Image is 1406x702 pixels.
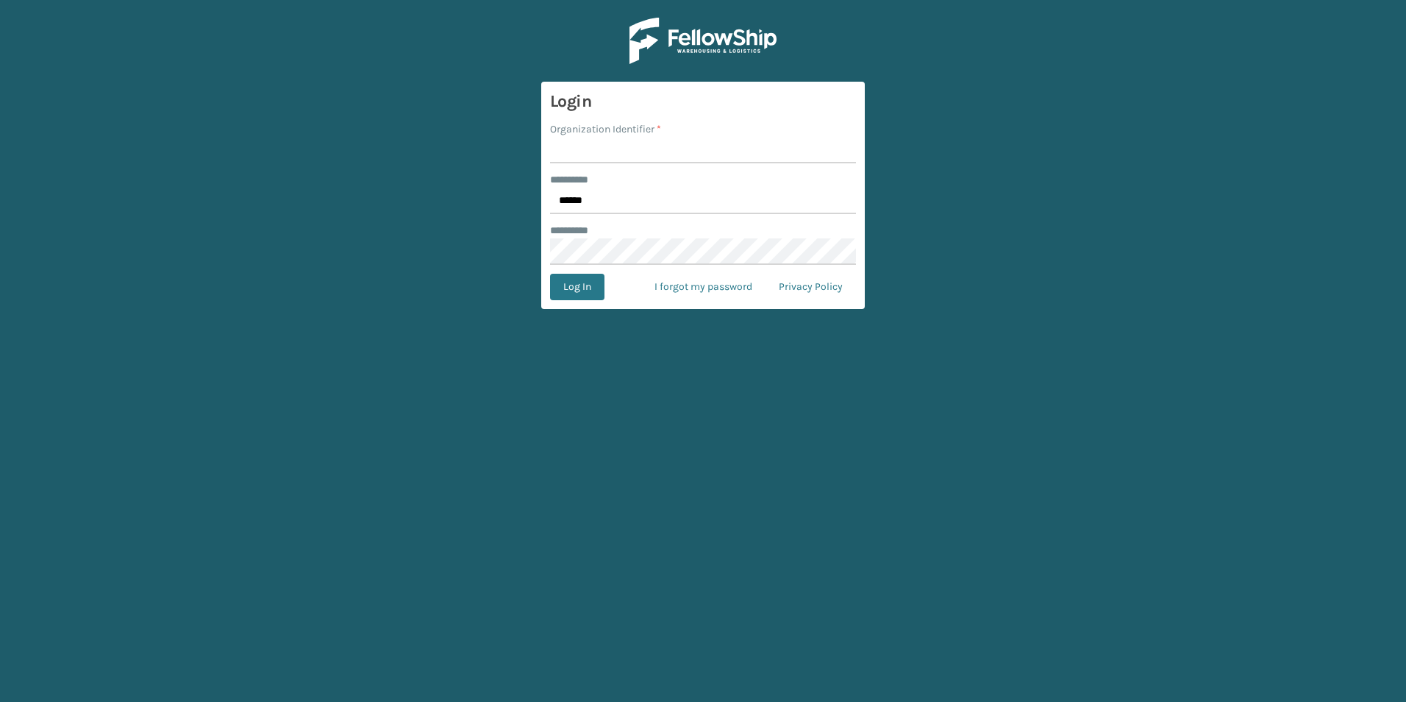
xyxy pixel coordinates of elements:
[550,91,856,113] h3: Login
[641,274,766,300] a: I forgot my password
[766,274,856,300] a: Privacy Policy
[629,18,777,64] img: Logo
[550,274,604,300] button: Log In
[550,121,661,137] label: Organization Identifier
